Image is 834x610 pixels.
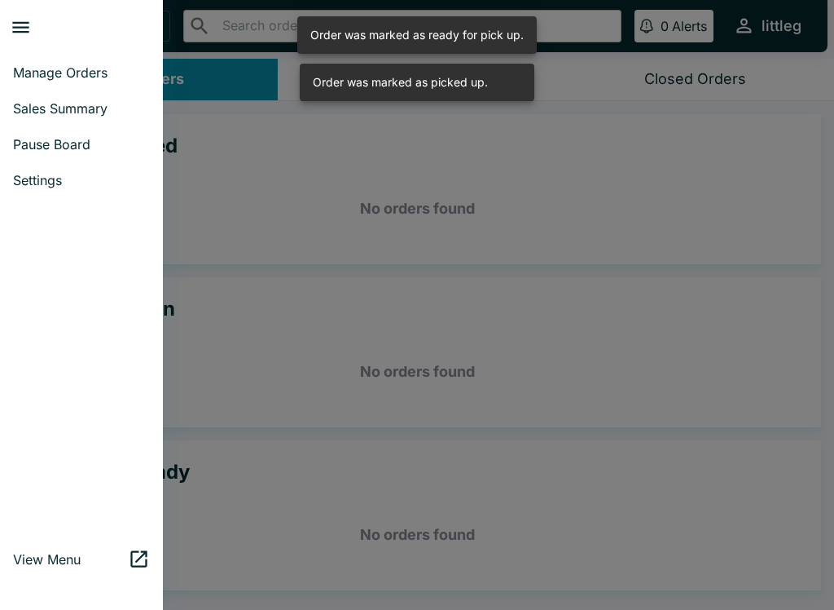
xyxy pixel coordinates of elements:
span: Settings [13,172,150,188]
span: Manage Orders [13,64,150,81]
span: Sales Summary [13,100,150,117]
div: Order was marked as ready for pick up. [310,21,524,49]
div: Order was marked as picked up. [313,69,488,96]
span: Pause Board [13,136,150,152]
span: View Menu [13,551,128,568]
